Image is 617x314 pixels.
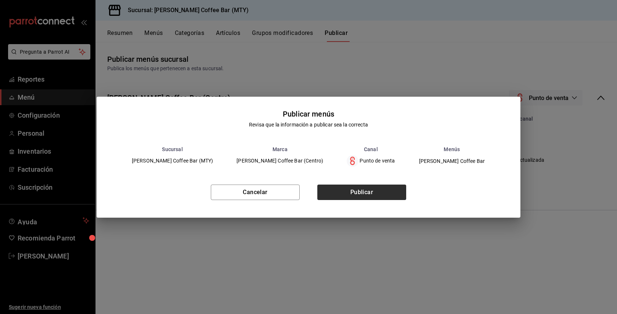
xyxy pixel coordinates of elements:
[283,108,334,119] div: Publicar menús
[317,185,406,200] button: Publicar
[249,121,368,129] div: Revisa que la información a publicar sea la correcta
[120,152,225,170] td: [PERSON_NAME] Coffee Bar (MTY)
[120,146,225,152] th: Sucursal
[225,152,335,170] td: [PERSON_NAME] Coffee Bar (Centro)
[407,146,497,152] th: Menús
[419,158,485,164] span: [PERSON_NAME] Coffee Bar
[347,155,395,167] div: Punto de venta
[335,146,407,152] th: Canal
[225,146,335,152] th: Marca
[211,185,300,200] button: Cancelar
